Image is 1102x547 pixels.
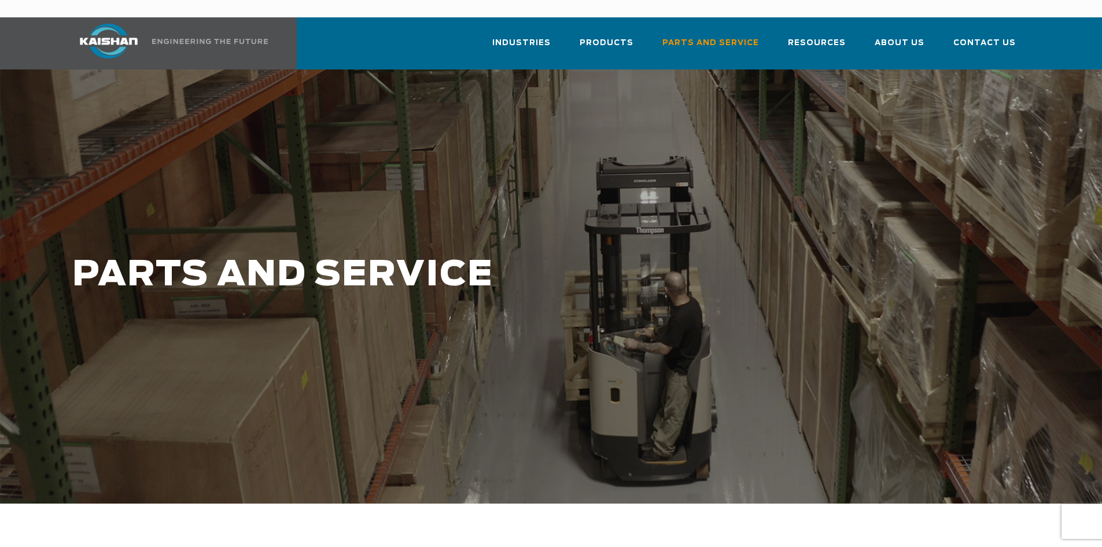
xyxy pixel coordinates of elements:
[875,36,924,50] span: About Us
[788,36,846,50] span: Resources
[788,28,846,67] a: Resources
[65,24,152,58] img: kaishan logo
[953,36,1016,50] span: Contact Us
[492,36,551,50] span: Industries
[662,36,759,50] span: Parts and Service
[65,17,270,69] a: Kaishan USA
[662,28,759,67] a: Parts and Service
[953,28,1016,67] a: Contact Us
[580,28,633,67] a: Products
[875,28,924,67] a: About Us
[72,256,868,295] h1: PARTS AND SERVICE
[492,28,551,67] a: Industries
[580,36,633,50] span: Products
[152,39,268,44] img: Engineering the future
